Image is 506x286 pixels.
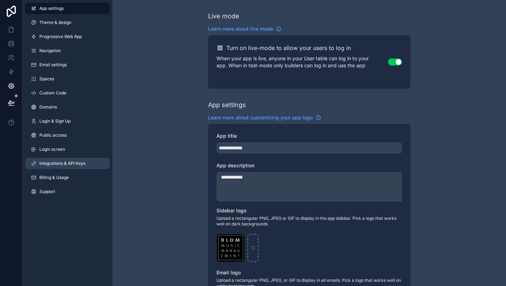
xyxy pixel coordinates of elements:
div: App settings [208,100,246,110]
a: Learn more about live mode [208,25,281,32]
span: Login & Sign Up [39,118,71,124]
a: Theme & design [25,17,110,28]
span: Domains [39,104,57,110]
h2: Turn on live-mode to allow your users to log in [226,44,351,52]
a: Billing & Usage [25,172,110,183]
a: Navigation [25,45,110,56]
span: Custom Code [39,90,66,96]
span: App title [216,133,237,139]
a: Email settings [25,59,110,70]
span: Theme & design [39,20,71,25]
a: App settings [25,3,110,14]
a: Public access [25,130,110,141]
a: Support [25,186,110,197]
a: Custom Code [25,87,110,99]
span: Sidebar logo [216,207,246,213]
span: Billing & Usage [39,175,69,180]
span: Upload a rectangular PNG, JPEG or GIF to display in the app sidebar. Pick a logo that works well ... [216,216,402,227]
span: Public access [39,132,67,138]
span: Progressive Web App [39,34,82,39]
a: Login screen [25,144,110,155]
span: Navigation [39,48,61,54]
span: Learn more about customizing your app logo [208,114,313,121]
span: Email settings [39,62,67,68]
span: Learn more about live mode [208,25,273,32]
a: Login & Sign Up [25,116,110,127]
span: Email logo [216,269,241,275]
a: Domains [25,101,110,113]
a: Spaces [25,73,110,85]
a: Integrations & API Keys [25,158,110,169]
span: App settings [39,6,64,11]
a: Learn more about customizing your app logo [208,114,321,121]
span: Support [39,189,55,194]
div: Live mode [208,11,239,21]
span: App description [216,162,254,168]
p: When your app is live, anyone in your User table can log in to your app. When in test-mode only b... [216,55,388,69]
span: Spaces [39,76,54,82]
span: Integrations & API Keys [39,161,85,166]
span: Login screen [39,147,65,152]
a: Progressive Web App [25,31,110,42]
